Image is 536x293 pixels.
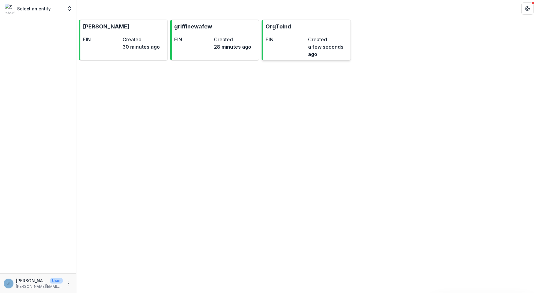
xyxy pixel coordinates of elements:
p: [PERSON_NAME] INdie [16,277,48,284]
dt: Created [214,36,251,43]
p: griffinewafew [174,22,212,31]
dd: 28 minutes ago [214,43,251,50]
div: Griffin INdie [7,281,11,285]
p: User [50,278,63,284]
button: More [65,280,72,287]
dt: EIN [266,36,306,43]
dd: 30 minutes ago [123,43,160,50]
dd: a few seconds ago [308,43,348,58]
p: [PERSON_NAME] [83,22,129,31]
dt: EIN [174,36,211,43]
dt: EIN [83,36,120,43]
button: Open entity switcher [65,2,74,15]
a: [PERSON_NAME]EINCreated30 minutes ago [79,20,168,61]
img: Select an entity [5,4,15,13]
p: OrgToInd [266,22,291,31]
a: griffinewafewEINCreated28 minutes ago [170,20,259,61]
a: OrgToIndEINCreateda few seconds ago [262,20,351,61]
button: Get Help [521,2,534,15]
dt: Created [123,36,160,43]
p: Select an entity [17,6,51,12]
dt: Created [308,36,348,43]
p: [PERSON_NAME][EMAIL_ADDRESS][DOMAIN_NAME] [16,284,63,289]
